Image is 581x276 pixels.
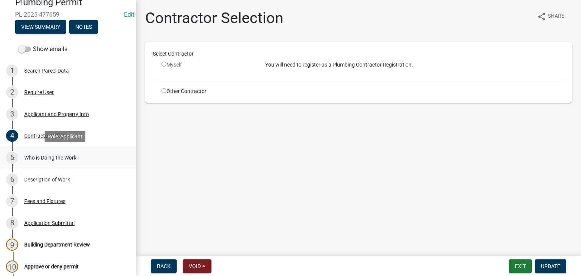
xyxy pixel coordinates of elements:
[145,9,283,27] h1: Contractor Selection
[24,90,54,95] div: Require User
[531,9,570,24] button: shareShare
[548,12,564,21] span: Share
[124,11,134,18] wm-modal-confirm: Edit Application Number
[6,239,18,251] div: 9
[15,11,121,18] span: PL-2025-477659
[157,263,171,269] span: Back
[15,24,66,30] wm-modal-confirm: Summary
[6,130,18,142] div: 4
[15,20,66,34] button: View Summary
[509,259,532,273] button: Exit
[24,177,70,182] div: Description of Work
[24,133,72,138] div: Contractor Selection
[6,195,18,207] div: 7
[183,259,211,273] button: Void
[24,112,89,117] div: Applicant and Property Info
[24,155,76,160] div: Who is Doing the Work
[24,220,75,226] div: Application Submittal
[535,259,566,273] button: Update
[6,217,18,229] div: 8
[24,242,90,247] div: Building Department Review
[6,108,18,120] div: 3
[69,20,98,34] button: Notes
[162,61,254,69] div: Myself
[45,131,85,142] div: Role: Applicant
[156,87,259,95] div: Other Contractor
[151,259,177,273] button: Back
[18,45,67,54] label: Show emails
[265,61,564,69] p: You will need to register as a Plumbing Contractor Registration.
[189,263,201,269] span: Void
[537,12,546,21] i: share
[69,24,98,30] wm-modal-confirm: Notes
[6,65,18,77] div: 1
[24,198,65,204] div: Fees and Fixtures
[147,50,570,58] div: Select Contractor
[6,174,18,186] div: 6
[124,11,134,18] a: Edit
[24,264,79,269] div: Approve or deny permit
[6,260,18,273] div: 10
[541,263,560,269] span: Update
[24,68,69,73] div: Search Parcel Data
[6,152,18,164] div: 5
[6,86,18,98] div: 2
